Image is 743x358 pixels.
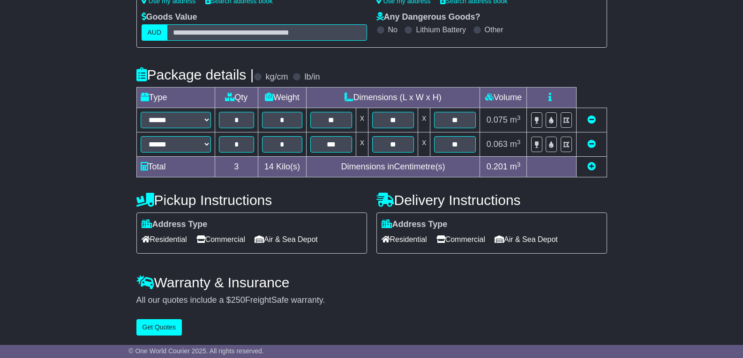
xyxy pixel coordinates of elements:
td: Weight [258,88,307,108]
h4: Delivery Instructions [376,192,607,208]
td: x [418,108,430,132]
label: Goods Value [142,12,197,22]
h4: Pickup Instructions [136,192,367,208]
a: Add new item [587,162,596,171]
label: Any Dangerous Goods? [376,12,480,22]
sup: 3 [517,114,521,121]
h4: Package details | [136,67,254,82]
sup: 3 [517,161,521,168]
td: Total [136,157,215,177]
label: kg/cm [265,72,288,82]
td: 3 [215,157,258,177]
span: m [510,115,521,124]
span: m [510,139,521,149]
label: Other [485,25,503,34]
label: Lithium Battery [416,25,466,34]
label: No [388,25,398,34]
span: m [510,162,521,171]
span: Residential [142,232,187,247]
span: 0.075 [487,115,508,124]
div: All our quotes include a $ FreightSafe warranty. [136,295,607,306]
label: Address Type [382,219,448,230]
span: © One World Courier 2025. All rights reserved. [128,347,264,355]
td: Dimensions (L x W x H) [306,88,480,108]
button: Get Quotes [136,319,182,336]
h4: Warranty & Insurance [136,275,607,290]
span: 0.063 [487,139,508,149]
a: Remove this item [587,115,596,124]
td: x [418,132,430,157]
span: Commercial [196,232,245,247]
span: 0.201 [487,162,508,171]
td: Volume [480,88,527,108]
span: Air & Sea Depot [495,232,558,247]
label: Address Type [142,219,208,230]
td: Type [136,88,215,108]
span: Air & Sea Depot [255,232,318,247]
span: 14 [264,162,274,171]
label: AUD [142,24,168,41]
sup: 3 [517,139,521,146]
span: Commercial [436,232,485,247]
label: lb/in [304,72,320,82]
td: Qty [215,88,258,108]
td: x [356,132,368,157]
td: Dimensions in Centimetre(s) [306,157,480,177]
span: 250 [231,295,245,305]
span: Residential [382,232,427,247]
td: Kilo(s) [258,157,307,177]
a: Remove this item [587,139,596,149]
td: x [356,108,368,132]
